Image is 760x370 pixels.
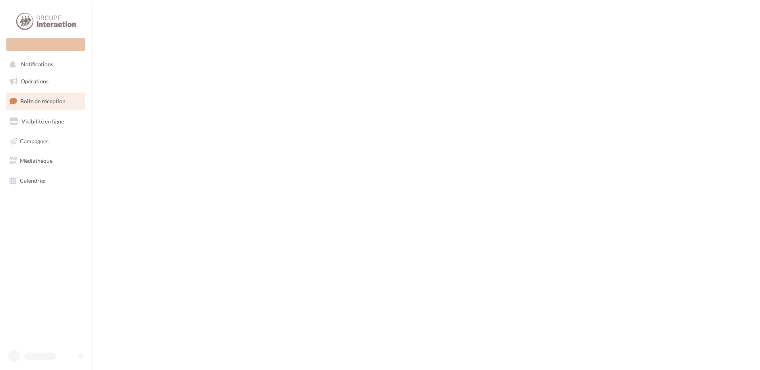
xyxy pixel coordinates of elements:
[5,73,87,90] a: Opérations
[20,98,66,104] span: Boîte de réception
[5,152,87,169] a: Médiathèque
[20,157,52,164] span: Médiathèque
[20,137,48,144] span: Campagnes
[5,113,87,130] a: Visibilité en ligne
[21,61,53,68] span: Notifications
[21,78,48,85] span: Opérations
[5,172,87,189] a: Calendrier
[5,133,87,150] a: Campagnes
[6,38,85,51] div: Nouvelle campagne
[5,92,87,110] a: Boîte de réception
[20,177,47,184] span: Calendrier
[21,118,64,125] span: Visibilité en ligne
